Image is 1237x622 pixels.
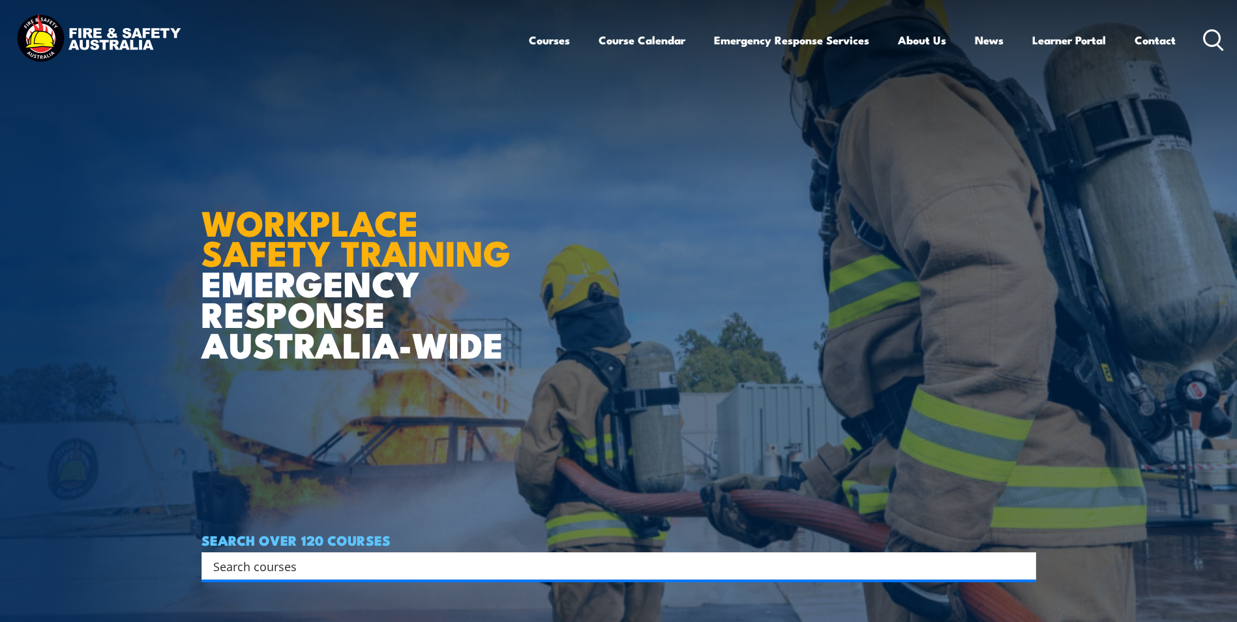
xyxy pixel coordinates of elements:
h1: EMERGENCY RESPONSE AUSTRALIA-WIDE [201,174,520,359]
a: Courses [529,23,570,57]
button: Search magnifier button [1013,557,1032,575]
a: Course Calendar [599,23,685,57]
input: Search input [213,556,1007,576]
a: About Us [898,23,946,57]
a: News [975,23,1004,57]
h4: SEARCH OVER 120 COURSES [201,533,1036,547]
a: Learner Portal [1032,23,1106,57]
strong: WORKPLACE SAFETY TRAINING [201,194,511,279]
form: Search form [216,557,1010,575]
a: Contact [1135,23,1176,57]
a: Emergency Response Services [714,23,869,57]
